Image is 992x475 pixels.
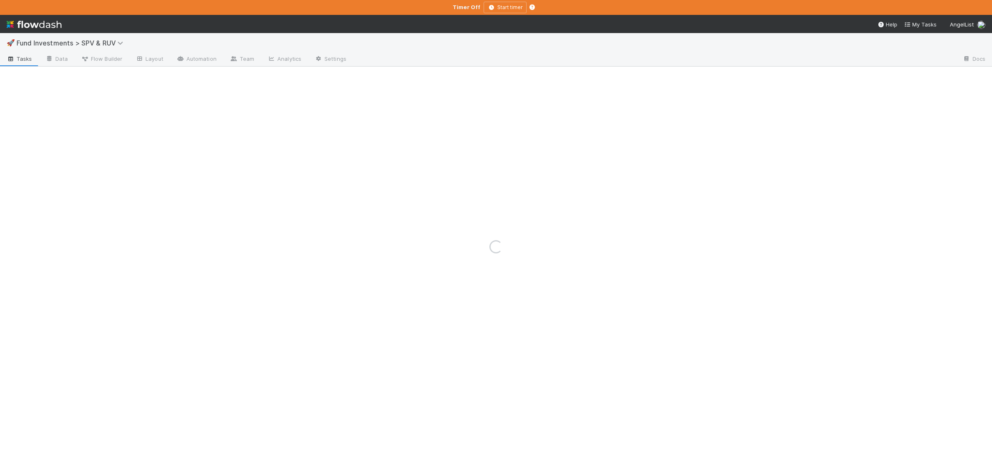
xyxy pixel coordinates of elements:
a: My Tasks [904,20,937,29]
button: Start timer [484,2,527,13]
img: avatar_55b415e2-df6a-4422-95b4-4512075a58f2.png [977,21,985,29]
strong: Timer Off [453,4,480,10]
img: logo-inverted-e16ddd16eac7371096b0.svg [7,17,62,31]
span: AngelList [950,21,974,28]
span: My Tasks [904,21,937,28]
div: Help [878,20,897,29]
